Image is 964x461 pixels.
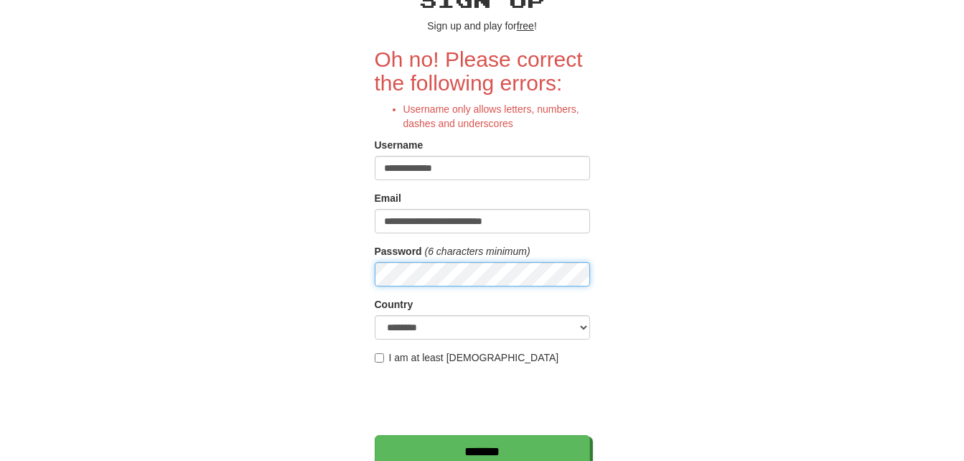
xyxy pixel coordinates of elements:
iframe: reCAPTCHA [375,372,593,428]
u: free [517,20,534,32]
label: Country [375,297,413,312]
li: Username only allows letters, numbers, dashes and underscores [403,102,590,131]
h2: Oh no! Please correct the following errors: [375,47,590,95]
em: (6 characters minimum) [425,246,530,257]
label: Username [375,138,423,152]
p: Sign up and play for ! [375,19,590,33]
input: I am at least [DEMOGRAPHIC_DATA] [375,353,384,363]
label: I am at least [DEMOGRAPHIC_DATA] [375,350,559,365]
label: Password [375,244,422,259]
label: Email [375,191,401,205]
